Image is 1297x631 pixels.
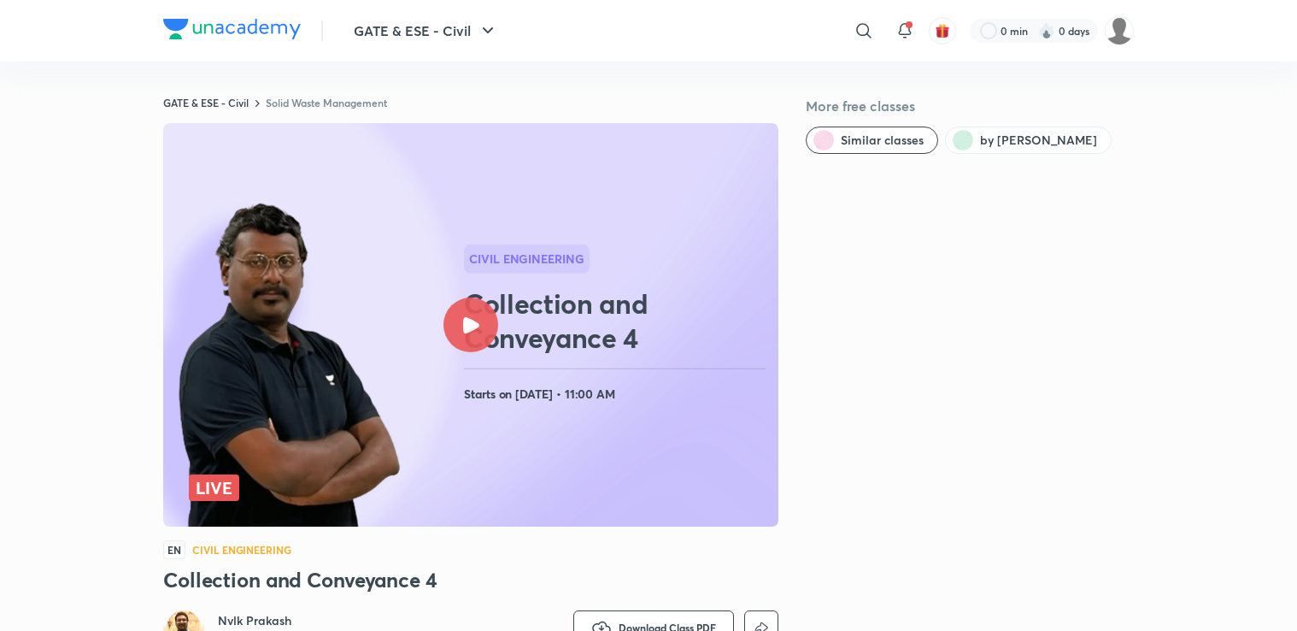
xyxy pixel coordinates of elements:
[163,19,301,39] img: Company Logo
[163,540,185,559] span: EN
[163,96,249,109] a: GATE & ESE - Civil
[343,14,508,48] button: GATE & ESE - Civil
[218,612,364,629] a: Nvlk Prakash
[464,383,772,405] h4: Starts on [DATE] • 11:00 AM
[945,127,1112,154] button: by Nvlk Prakash
[163,566,778,593] h3: Collection and Conveyance 4
[464,286,772,355] h2: Collection and Conveyance 4
[1038,22,1055,39] img: streak
[163,19,301,44] a: Company Logo
[1105,16,1134,45] img: Anjali kumari
[806,127,938,154] button: Similar classes
[266,96,387,109] a: Solid Waste Management
[929,17,956,44] button: avatar
[935,23,950,38] img: avatar
[192,545,291,555] h4: Civil Engineering
[841,132,924,149] span: Similar classes
[980,132,1097,149] span: by Nvlk Prakash
[806,96,1134,116] h5: More free classes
